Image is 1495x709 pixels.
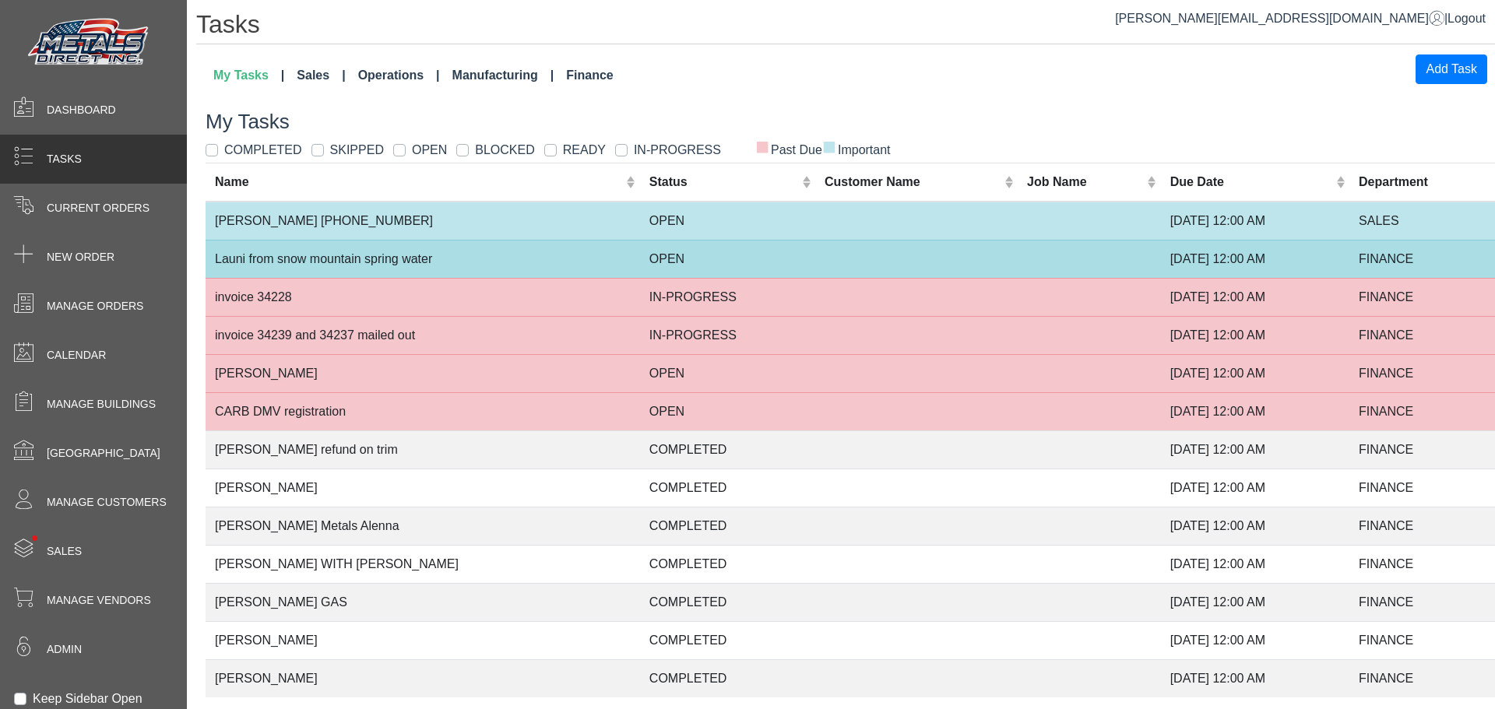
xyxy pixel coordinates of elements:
span: Logout [1448,12,1486,25]
span: Manage Buildings [47,396,156,412]
td: invoice 34228 [206,278,640,316]
div: Customer Name [825,173,1001,191]
td: [PERSON_NAME] [206,659,640,697]
td: IN-PROGRESS [640,278,815,316]
div: | [1115,9,1486,28]
td: OPEN [640,392,815,430]
span: Manage Vendors [47,592,151,609]
div: Status [649,173,798,191]
td: IN-PROGRESS [640,316,815,354]
td: COMPLETED [640,507,815,545]
a: My Tasks [207,60,290,91]
td: COMPLETED [640,469,815,507]
label: SKIPPED [330,141,384,160]
td: [DATE] 12:00 AM [1161,202,1349,240]
span: Sales [47,543,82,560]
td: COMPLETED [640,659,815,697]
td: [DATE] 12:00 AM [1161,621,1349,659]
span: Dashboard [47,102,116,118]
span: ■ [822,141,836,152]
span: Current Orders [47,200,149,216]
td: [PERSON_NAME] WITH [PERSON_NAME] [206,545,640,583]
td: invoice 34239 and 34237 mailed out [206,316,640,354]
td: COMPLETED [640,430,815,469]
td: [DATE] 12:00 AM [1161,507,1349,545]
span: New Order [47,249,114,265]
a: Operations [352,60,446,91]
img: Metals Direct Inc Logo [23,14,156,72]
td: [DATE] 12:00 AM [1161,545,1349,583]
div: Job Name [1027,173,1143,191]
td: COMPLETED [640,621,815,659]
span: Tasks [47,151,82,167]
td: [DATE] 12:00 AM [1161,278,1349,316]
td: OPEN [640,354,815,392]
td: [DATE] 12:00 AM [1161,392,1349,430]
label: READY [563,141,606,160]
a: Sales [290,60,351,91]
td: CARB DMV registration [206,392,640,430]
td: FINANCE [1349,240,1495,278]
td: FINANCE [1349,545,1495,583]
a: Manufacturing [446,60,561,91]
td: FINANCE [1349,392,1495,430]
span: Calendar [47,347,106,363]
td: [PERSON_NAME] [PHONE_NUMBER] [206,202,640,240]
td: FINANCE [1349,659,1495,697]
div: Due Date [1170,173,1332,191]
span: [GEOGRAPHIC_DATA] [47,445,160,462]
h3: My Tasks [206,110,1495,134]
a: [PERSON_NAME][EMAIL_ADDRESS][DOMAIN_NAME] [1115,12,1444,25]
td: [PERSON_NAME] GAS [206,583,640,621]
td: Launi from snow mountain spring water [206,240,640,278]
button: Add Task [1416,54,1487,84]
label: Keep Sidebar Open [33,690,142,708]
span: ■ [755,141,769,152]
td: FINANCE [1349,469,1495,507]
td: FINANCE [1349,621,1495,659]
td: COMPLETED [640,583,815,621]
td: [DATE] 12:00 AM [1161,240,1349,278]
div: Name [215,173,622,191]
td: FINANCE [1349,430,1495,469]
td: OPEN [640,202,815,240]
td: [DATE] 12:00 AM [1161,659,1349,697]
td: FINANCE [1349,507,1495,545]
td: FINANCE [1349,583,1495,621]
span: Manage Customers [47,494,167,511]
h1: Tasks [196,9,1495,44]
label: OPEN [412,141,447,160]
td: [DATE] 12:00 AM [1161,469,1349,507]
span: Past Due [755,143,822,156]
span: Manage Orders [47,298,143,314]
td: [PERSON_NAME] [206,354,640,392]
td: [PERSON_NAME] [206,469,640,507]
label: COMPLETED [224,141,302,160]
td: COMPLETED [640,545,815,583]
label: IN-PROGRESS [634,141,721,160]
span: Important [822,143,891,156]
td: [PERSON_NAME] refund on trim [206,430,640,469]
td: [PERSON_NAME] Metals Alenna [206,507,640,545]
td: [DATE] 12:00 AM [1161,354,1349,392]
td: SALES [1349,202,1495,240]
td: FINANCE [1349,278,1495,316]
td: [DATE] 12:00 AM [1161,583,1349,621]
td: FINANCE [1349,354,1495,392]
td: OPEN [640,240,815,278]
div: Department [1359,173,1486,191]
a: Finance [560,60,619,91]
td: [PERSON_NAME] [206,621,640,659]
td: FINANCE [1349,316,1495,354]
td: [DATE] 12:00 AM [1161,430,1349,469]
span: Admin [47,641,82,658]
td: [DATE] 12:00 AM [1161,316,1349,354]
label: BLOCKED [475,141,534,160]
span: • [15,513,55,563]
